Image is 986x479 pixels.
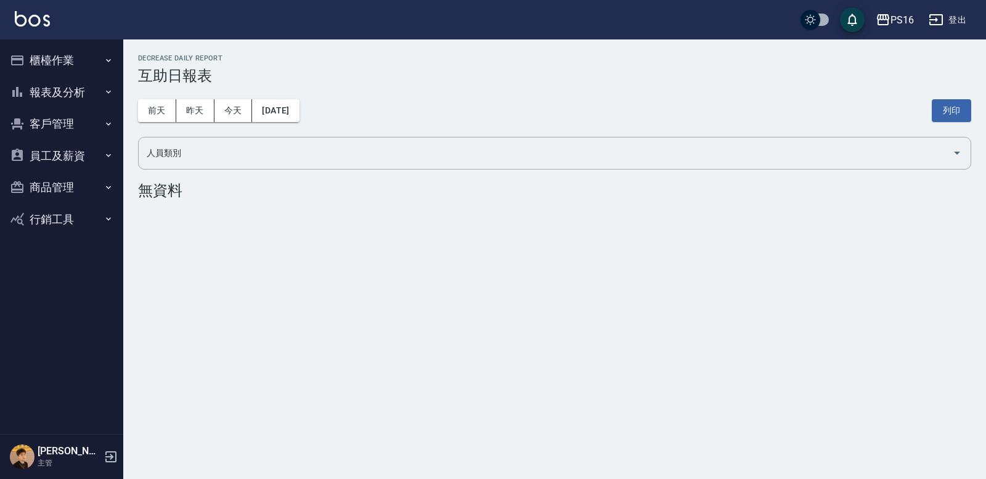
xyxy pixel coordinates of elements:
button: Open [947,143,967,163]
div: PS16 [890,12,914,28]
div: 無資料 [138,182,971,199]
button: 昨天 [176,99,214,122]
button: [DATE] [252,99,299,122]
button: 前天 [138,99,176,122]
h2: Decrease Daily Report [138,54,971,62]
button: 員工及薪資 [5,140,118,172]
button: 今天 [214,99,253,122]
button: 列印 [932,99,971,122]
button: PS16 [871,7,919,33]
button: save [840,7,865,32]
img: Person [10,444,35,469]
button: 報表及分析 [5,76,118,108]
button: 行銷工具 [5,203,118,235]
h3: 互助日報表 [138,67,971,84]
p: 主管 [38,457,100,469]
button: 商品管理 [5,171,118,203]
h5: [PERSON_NAME] [38,445,100,457]
input: 人員名稱 [144,142,947,164]
button: 登出 [924,9,971,31]
button: 櫃檯作業 [5,44,118,76]
img: Logo [15,11,50,27]
button: 客戶管理 [5,108,118,140]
